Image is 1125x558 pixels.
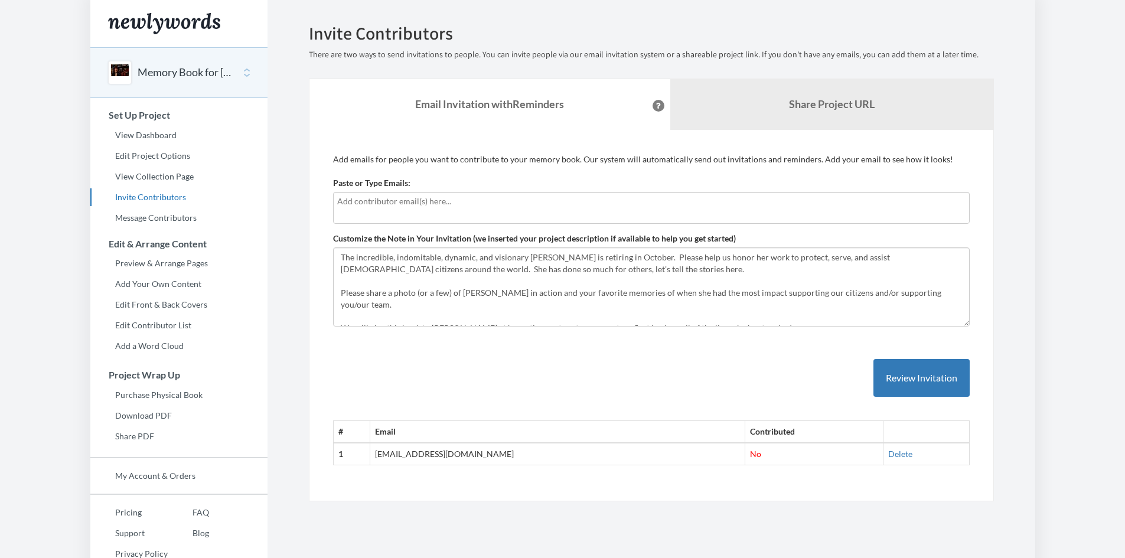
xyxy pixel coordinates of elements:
a: FAQ [168,504,209,521]
a: Edit Front & Back Covers [90,296,268,314]
strong: Email Invitation with Reminders [415,97,564,110]
th: 1 [333,443,370,465]
th: # [333,421,370,443]
a: Share PDF [90,428,268,445]
a: Download PDF [90,407,268,425]
a: View Collection Page [90,168,268,185]
a: View Dashboard [90,126,268,144]
a: Preview & Arrange Pages [90,254,268,272]
a: Add a Word Cloud [90,337,268,355]
img: Newlywords logo [108,13,220,34]
a: Edit Contributor List [90,316,268,334]
a: Message Contributors [90,209,268,227]
button: Review Invitation [873,359,970,397]
button: Memory Book for [PERSON_NAME] Retirement [138,65,233,80]
a: Add Your Own Content [90,275,268,293]
h3: Project Wrap Up [91,370,268,380]
th: Email [370,421,745,443]
a: Edit Project Options [90,147,268,165]
b: Share Project URL [789,97,875,110]
p: There are two ways to send invitations to people. You can invite people via our email invitation ... [309,49,994,61]
a: Delete [888,449,912,459]
a: Blog [168,524,209,542]
span: No [750,449,761,459]
h2: Invite Contributors [309,24,994,43]
a: Invite Contributors [90,188,268,206]
p: Add emails for people you want to contribute to your memory book. Our system will automatically s... [333,154,970,165]
label: Customize the Note in Your Invitation (we inserted your project description if available to help ... [333,233,736,244]
a: Pricing [90,504,168,521]
th: Contributed [745,421,883,443]
h3: Set Up Project [91,110,268,120]
a: Support [90,524,168,542]
a: My Account & Orders [90,467,268,485]
input: Add contributor email(s) here... [337,195,966,208]
h3: Edit & Arrange Content [91,239,268,249]
label: Paste or Type Emails: [333,177,410,189]
td: [EMAIL_ADDRESS][DOMAIN_NAME] [370,443,745,465]
textarea: The incredible, indomitable, dynamic, and visionary [PERSON_NAME] is retiring in October. Please ... [333,247,970,327]
a: Purchase Physical Book [90,386,268,404]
